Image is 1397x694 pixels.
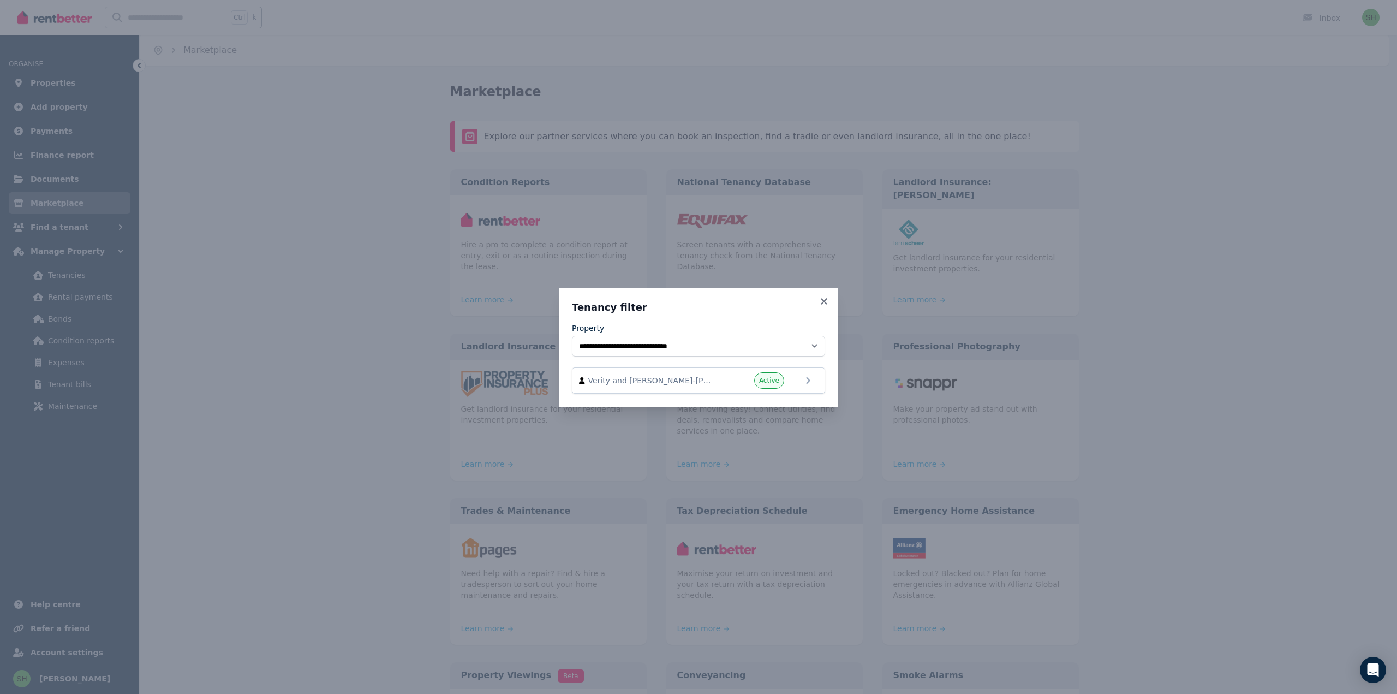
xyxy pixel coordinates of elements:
[572,323,604,334] label: Property
[759,376,779,385] span: Active
[1360,657,1386,683] div: Open Intercom Messenger
[588,375,713,386] span: Verity and [PERSON_NAME]-[PERSON_NAME]
[572,301,825,314] h3: Tenancy filter
[572,367,825,394] a: Verity and [PERSON_NAME]-[PERSON_NAME]Active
